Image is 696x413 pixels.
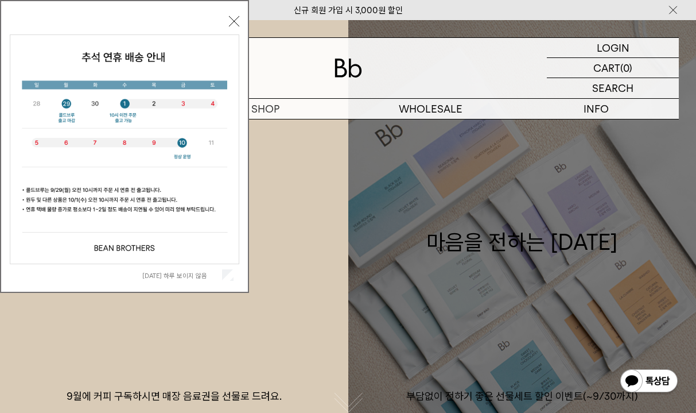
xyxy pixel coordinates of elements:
[547,38,679,58] a: LOGIN
[294,5,403,16] a: 신규 회원 가입 시 3,000원 할인
[10,35,239,264] img: 5e4d662c6b1424087153c0055ceb1a13_140731.jpg
[593,58,620,78] p: CART
[426,196,618,257] div: 마음을 전하는 [DATE]
[229,16,239,26] button: 닫기
[620,58,632,78] p: (0)
[592,78,633,98] p: SEARCH
[182,99,348,119] a: SHOP
[597,38,629,57] p: LOGIN
[142,272,220,280] label: [DATE] 하루 보이지 않음
[335,59,362,78] img: 로고
[348,99,514,119] p: WHOLESALE
[619,368,679,396] img: 카카오톡 채널 1:1 채팅 버튼
[547,58,679,78] a: CART (0)
[514,99,679,119] p: INFO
